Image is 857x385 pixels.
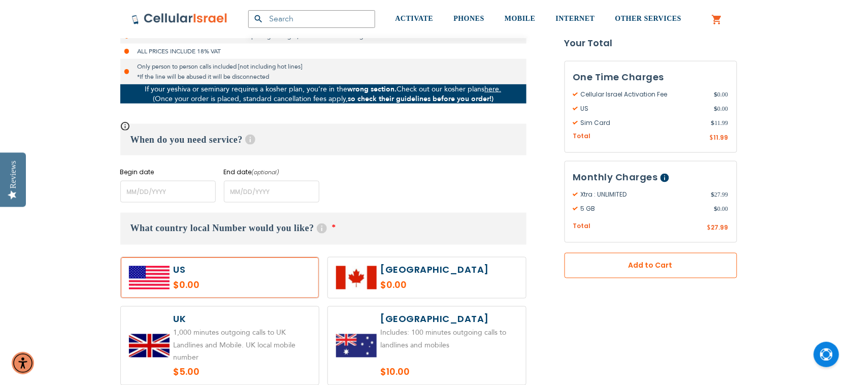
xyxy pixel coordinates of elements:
[348,94,493,104] strong: so check their guidelines before you order!)
[714,204,729,213] span: 0.00
[573,90,714,99] span: Cellular Israel Activation Fee
[120,168,216,177] label: Begin date
[120,124,526,155] h3: When do you need service?
[130,223,314,234] span: What country local Number would you like?
[573,118,711,127] span: Sim Card
[711,190,715,199] span: $
[714,104,729,113] span: 0.00
[573,204,714,213] span: 5 GB
[565,36,737,51] strong: Your Total
[598,261,704,271] span: Add to Cart
[714,90,729,99] span: 0.00
[573,171,658,183] span: Monthly Charges
[711,118,715,127] span: $
[573,70,729,85] h3: One Time Charges
[573,190,711,199] span: Xtra : UNLIMITED
[317,223,327,234] span: Help
[348,84,397,94] strong: wrong section.
[395,15,434,22] span: ACTIVATE
[714,104,718,113] span: $
[565,253,737,278] button: Add to Cart
[573,132,591,141] span: Total
[248,10,375,28] input: Search
[661,174,669,182] span: Help
[714,204,718,213] span: $
[120,59,526,84] li: Only person to person calls included [not including hot lines] *If the line will be abused it wil...
[224,181,319,203] input: MM/DD/YYYY
[120,181,216,203] input: MM/DD/YYYY
[131,13,228,25] img: Cellular Israel Logo
[245,135,255,145] span: Help
[711,118,729,127] span: 11.99
[485,84,502,94] a: here.
[454,15,485,22] span: PHONES
[120,44,526,59] li: ALL PRICES INCLUDE 18% VAT
[710,134,714,143] span: $
[12,352,34,374] div: Accessibility Menu
[573,222,591,232] span: Total
[252,168,280,176] i: (optional)
[556,15,595,22] span: INTERNET
[714,90,718,99] span: $
[120,84,526,104] p: If your yeshiva or seminary requires a kosher plan, you’re in the Check out our kosher plans (Onc...
[707,224,711,233] span: $
[9,161,18,188] div: Reviews
[711,223,729,232] span: 27.99
[505,15,536,22] span: MOBILE
[711,190,729,199] span: 27.99
[714,133,729,142] span: 11.99
[224,168,319,177] label: End date
[573,104,714,113] span: US
[615,15,682,22] span: OTHER SERVICES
